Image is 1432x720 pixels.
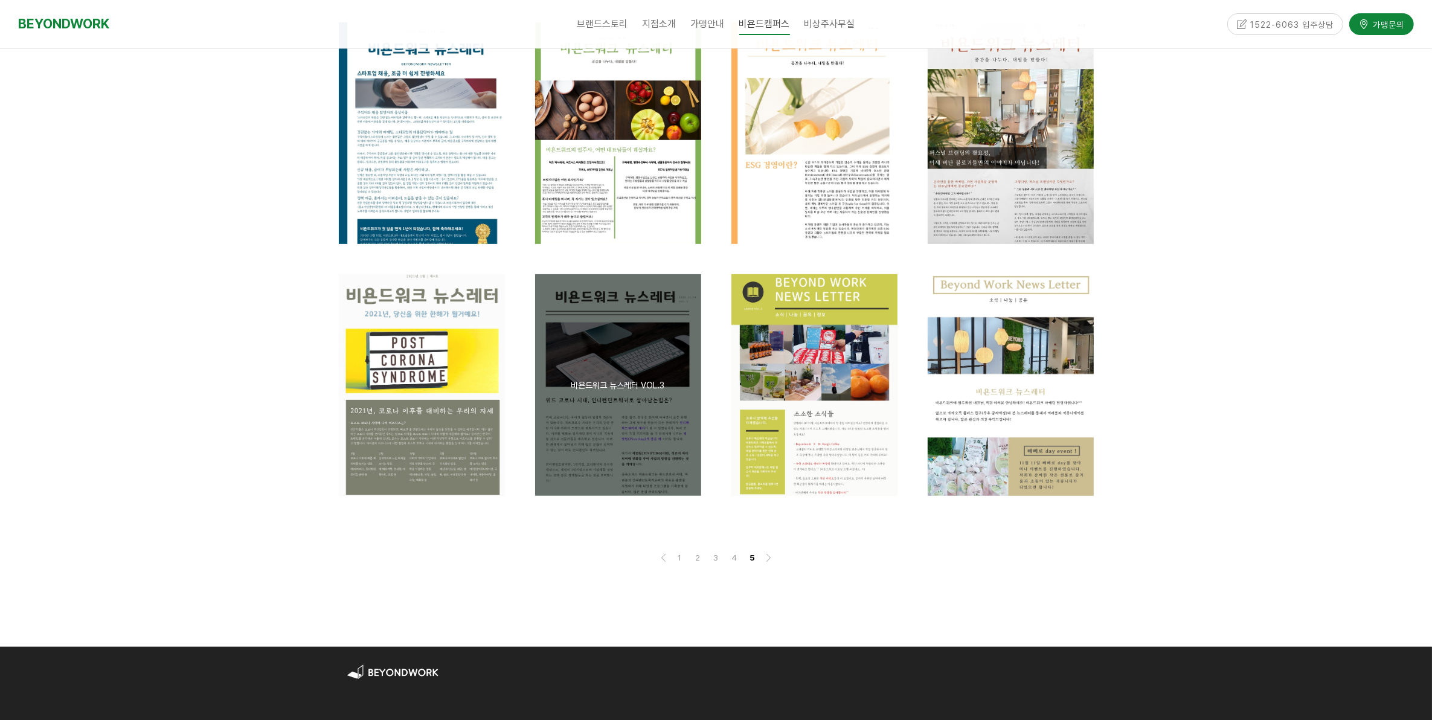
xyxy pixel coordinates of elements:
[691,18,725,30] span: 가맹안내
[745,550,760,565] a: 5
[804,18,855,30] span: 비상주사무실
[643,18,676,30] span: 지점소개
[635,9,684,39] a: 지점소개
[673,550,687,565] a: 1
[797,9,862,39] a: 비상주사무실
[727,550,742,565] a: 4
[570,9,635,39] a: 브랜드스토리
[1369,18,1404,30] span: 가맹문의
[691,550,705,565] a: 2
[684,9,732,39] a: 가맹안내
[709,550,724,565] a: 3
[739,14,790,35] span: 비욘드캠퍼스
[732,9,797,39] a: 비욘드캠퍼스
[547,380,689,391] div: 비욘드워크 뉴스레터 VOL.3
[18,13,109,35] a: BEYONDWORK
[577,18,628,30] span: 브랜드스토리
[535,274,701,496] a: 비욘드워크 뉴스레터 VOL.3
[1349,13,1414,34] a: 가맹문의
